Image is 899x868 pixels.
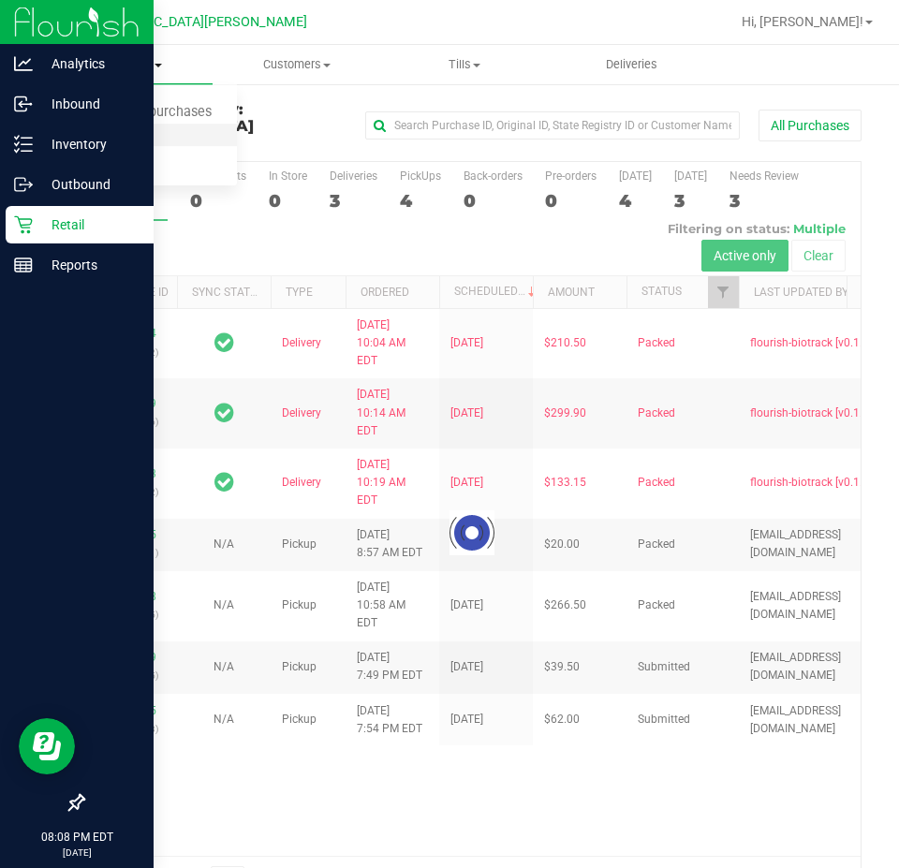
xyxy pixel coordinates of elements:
inline-svg: Analytics [14,54,33,73]
span: [GEOGRAPHIC_DATA][PERSON_NAME] [76,14,307,30]
a: Deliveries [548,45,715,84]
inline-svg: Inbound [14,95,33,113]
span: Hi, [PERSON_NAME]! [742,14,863,29]
p: Analytics [33,52,145,75]
iframe: Resource center [19,718,75,774]
inline-svg: Inventory [14,135,33,154]
p: Inventory [33,133,145,155]
p: 08:08 PM EDT [8,829,145,846]
a: Customers [213,45,380,84]
a: Purchases Summary of purchases Fulfillment All purchases [45,45,213,84]
p: Retail [33,213,145,236]
p: [DATE] [8,846,145,860]
input: Search Purchase ID, Original ID, State Registry ID or Customer Name... [365,111,740,140]
inline-svg: Outbound [14,175,33,194]
span: Customers [214,56,379,73]
p: Outbound [33,173,145,196]
inline-svg: Reports [14,256,33,274]
p: Inbound [33,93,145,115]
button: All Purchases [759,110,862,141]
inline-svg: Retail [14,215,33,234]
span: Tills [381,56,547,73]
span: Deliveries [581,56,683,73]
p: Reports [33,254,145,276]
a: Tills [380,45,548,84]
